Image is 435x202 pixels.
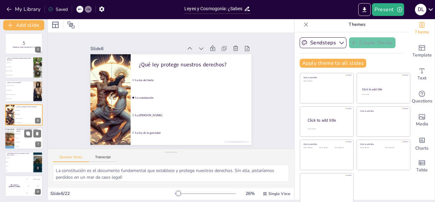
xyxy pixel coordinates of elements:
[300,59,366,68] button: Apply theme to all slides
[362,87,404,91] div: Click to add title
[415,29,429,36] span: Theme
[349,37,396,48] button: Create theme
[184,4,244,13] input: Insert title
[5,128,43,150] div: 7
[360,109,406,112] div: Click to add title
[35,165,41,171] div: 8
[409,132,435,155] div: Add charts and graphs
[89,155,117,162] button: Transcript
[6,63,33,63] span: Derecho a la risa
[319,147,333,149] div: Click to add text
[135,96,250,100] span: La constitución
[5,176,43,197] div: 9
[135,114,250,117] span: La [PERSON_NAME]
[3,20,44,30] button: Add slide
[6,71,33,71] span: Derecho a la educación
[412,98,432,105] span: Questions
[409,155,435,178] div: Add a table
[7,81,32,83] p: ¿Qué es una cosmogonía?
[6,89,33,90] span: Una forma de arte
[13,46,35,48] strong: ¡Prepárense, el quiz comienza en 3, 2, 1!
[24,183,43,190] div: 200
[412,52,432,59] span: Template
[35,47,41,52] div: 3
[372,3,404,16] button: Present
[24,176,43,183] div: 100
[308,118,348,123] div: Click to add title
[242,191,258,197] div: 26 %
[24,190,43,197] div: 300
[16,122,42,123] span: La ley de la gravedad
[35,118,41,123] div: 6
[7,40,41,47] p: 5
[415,3,426,16] button: d l
[53,164,289,182] textarea: La constitución es el documento fundamental que establece y protege nuestros derechos. Sin ella, ...
[35,71,41,76] div: 4
[35,94,41,100] div: 5
[16,129,41,132] p: ¿Quiénes son los mayores en nuestra cultura?
[303,80,349,82] div: Click to add text
[409,86,435,109] div: Get real-time input from your audience
[5,184,24,188] h4: The winner is [PERSON_NAME]
[48,6,68,12] div: Saved
[416,121,428,128] span: Media
[15,146,43,147] span: Los jóvenes
[7,57,32,61] p: ¿Cuál es el derecho fundamental que todos tenemos?
[300,37,346,48] button: Sendsteps
[5,4,43,14] button: My Library
[362,94,404,95] div: Click to add text
[6,98,33,99] span: Un platillo exótico
[6,161,33,162] span: El agua
[360,143,406,146] div: Click to add title
[35,142,41,147] div: 7
[308,128,348,130] div: Click to add body
[303,143,349,146] div: Click to add title
[35,189,41,195] div: 9
[5,104,43,125] div: 6
[5,152,43,173] div: 8
[335,147,349,149] div: Click to add text
[135,79,250,82] span: La ley del hielo
[303,147,318,149] div: Click to add text
[67,21,75,29] span: Position
[16,106,41,108] p: ¿Qué ley protege nuestros derechos?
[416,167,428,174] span: Table
[311,17,403,32] p: Themes
[7,153,32,156] p: ¿Qué elemento de la naturaleza es vital para la vida?
[409,63,435,86] div: Add text boxes
[5,57,43,78] div: 4
[415,145,429,152] span: Charts
[33,130,41,138] button: Delete Slide
[139,61,243,69] p: ¿Qué ley protege nuestros derechos?
[15,142,43,143] span: Los superhéroes
[360,147,380,149] div: Click to add text
[358,3,371,16] button: Export to PowerPoint
[415,4,426,15] div: d l
[50,191,175,197] div: Slide 6 / 22
[6,166,33,166] span: El aire
[15,134,43,135] span: Los abuelos sabios
[16,110,42,111] span: La ley del hielo
[135,131,250,135] span: La ley de la gravedad
[5,81,43,102] div: 5
[303,76,349,79] div: Click to add title
[6,170,33,170] span: El sol
[24,130,32,138] button: Duplicate Slide
[90,46,182,52] div: Slide 6
[50,20,61,30] div: Layout
[268,191,290,196] span: Single View
[409,17,435,40] div: Change the overall theme
[15,138,43,139] span: Los gatos
[53,155,89,162] button: Speaker Notes
[37,186,39,187] div: Jaap
[6,157,33,158] span: El chocolate
[6,85,33,86] span: Un tipo [PERSON_NAME]
[409,40,435,63] div: Add ready made slides
[409,109,435,132] div: Add images, graphics, shapes or video
[385,147,405,149] div: Click to add text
